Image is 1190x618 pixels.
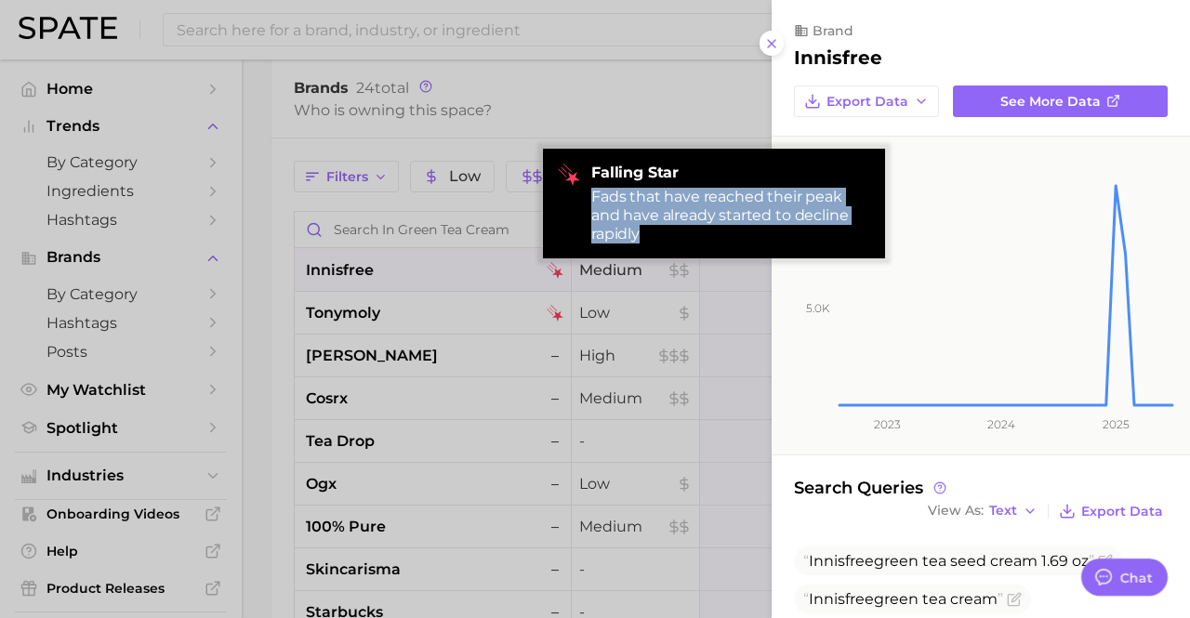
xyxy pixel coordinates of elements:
[1007,592,1022,607] button: Flag as miscategorized or irrelevant
[1103,417,1130,431] tspan: 2025
[989,506,1017,516] span: Text
[826,94,908,110] span: Export Data
[803,552,1094,570] span: green tea seed cream 1.69 oz
[1000,94,1101,110] span: See more data
[874,417,901,431] tspan: 2023
[803,590,1003,608] span: green tea cream
[794,46,882,69] h2: innisfree
[1054,498,1168,524] button: Export Data
[794,478,949,498] span: Search Queries
[591,164,870,182] strong: falling star
[923,499,1042,523] button: View AsText
[987,417,1015,431] tspan: 2024
[806,301,830,315] tspan: 5.0k
[809,552,874,570] span: Innisfree
[794,85,939,117] button: Export Data
[953,85,1168,117] a: See more data
[1098,554,1113,569] button: Flag as miscategorized or irrelevant
[591,188,870,243] div: Fads that have reached their peak and have already started to decline rapidly
[558,164,580,186] img: falling star
[813,22,853,39] span: brand
[928,506,984,516] span: View As
[809,590,874,608] span: Innisfree
[1081,504,1163,519] span: Export Data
